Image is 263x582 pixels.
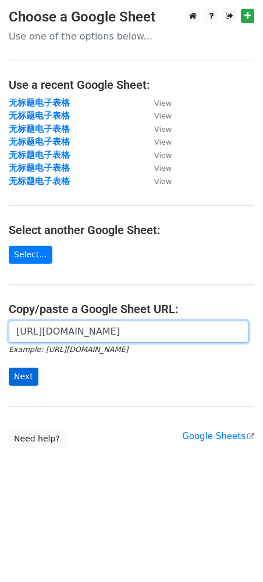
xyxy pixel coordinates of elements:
a: 无标题电子表格 [9,124,70,134]
a: 无标题电子表格 [9,150,70,160]
a: 无标题电子表格 [9,163,70,173]
h4: Select another Google Sheet: [9,223,254,237]
small: View [154,177,172,186]
h4: Use a recent Google Sheet: [9,78,254,92]
a: 无标题电子表格 [9,98,70,108]
small: View [154,112,172,120]
h3: Choose a Google Sheet [9,9,254,26]
a: View [143,176,172,186]
a: Google Sheets [182,431,254,441]
h4: Copy/paste a Google Sheet URL: [9,302,254,316]
input: Paste your Google Sheet URL here [9,321,248,343]
a: View [143,136,172,147]
a: 无标题电子表格 [9,136,70,147]
a: 无标题电子表格 [9,110,70,121]
small: Example: [URL][DOMAIN_NAME] [9,345,128,354]
a: View [143,163,172,173]
small: View [154,125,172,134]
a: Select... [9,246,52,264]
small: View [154,99,172,107]
a: 无标题电子表格 [9,176,70,186]
a: Need help? [9,430,65,448]
a: View [143,98,172,108]
a: View [143,124,172,134]
small: View [154,164,172,173]
input: Next [9,368,38,386]
small: View [154,151,172,160]
a: View [143,110,172,121]
small: View [154,138,172,146]
p: Use one of the options below... [9,30,254,42]
a: View [143,150,172,160]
